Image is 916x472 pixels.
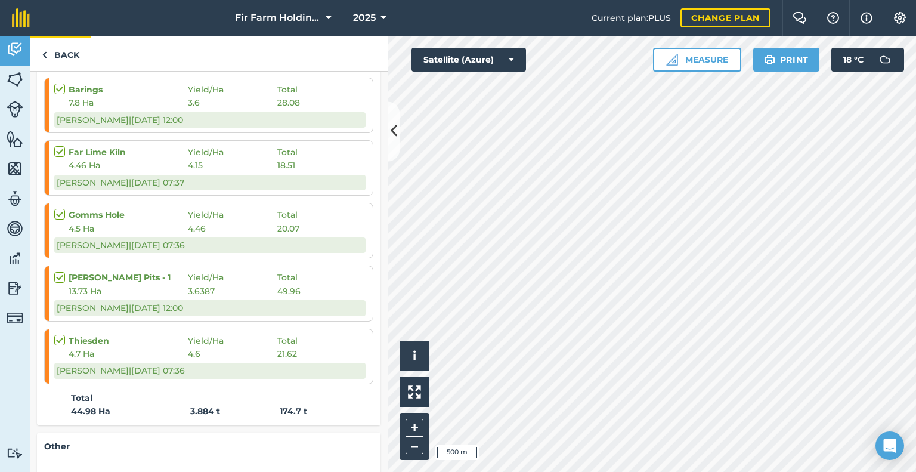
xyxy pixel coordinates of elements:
img: svg+xml;base64,PHN2ZyB4bWxucz0iaHR0cDovL3d3dy53My5vcmcvMjAwMC9zdmciIHdpZHRoPSI1NiIgaGVpZ2h0PSI2MC... [7,160,23,178]
strong: Total [71,391,92,405]
span: 28.08 [277,96,300,109]
span: 4.7 Ha [69,347,188,360]
img: svg+xml;base64,PHN2ZyB4bWxucz0iaHR0cDovL3d3dy53My5vcmcvMjAwMC9zdmciIHdpZHRoPSIxNyIgaGVpZ2h0PSIxNy... [861,11,872,25]
button: Print [753,48,820,72]
span: 18 ° C [843,48,864,72]
span: 13.73 Ha [69,285,188,298]
span: 4.6 [188,347,277,360]
span: 20.07 [277,222,299,235]
span: Total [277,208,298,221]
img: Ruler icon [666,54,678,66]
img: svg+xml;base64,PD94bWwgdmVyc2lvbj0iMS4wIiBlbmNvZGluZz0idXRmLTgiPz4KPCEtLSBHZW5lcmF0b3I6IEFkb2JlIE... [7,279,23,297]
span: Total [277,334,298,347]
div: Open Intercom Messenger [875,431,904,460]
span: Fir Farm Holdings Limited [235,11,321,25]
a: Change plan [680,8,770,27]
a: Back [30,36,91,71]
span: 2025 [353,11,376,25]
strong: 174.7 t [280,406,307,417]
img: svg+xml;base64,PD94bWwgdmVyc2lvbj0iMS4wIiBlbmNvZGluZz0idXRmLTgiPz4KPCEtLSBHZW5lcmF0b3I6IEFkb2JlIE... [873,48,897,72]
span: i [413,348,416,363]
img: svg+xml;base64,PHN2ZyB4bWxucz0iaHR0cDovL3d3dy53My5vcmcvMjAwMC9zdmciIHdpZHRoPSI1NiIgaGVpZ2h0PSI2MC... [7,130,23,148]
img: svg+xml;base64,PD94bWwgdmVyc2lvbj0iMS4wIiBlbmNvZGluZz0idXRmLTgiPz4KPCEtLSBHZW5lcmF0b3I6IEFkb2JlIE... [7,249,23,267]
span: 3.6 [188,96,277,109]
button: 18 °C [831,48,904,72]
img: Four arrows, one pointing top left, one top right, one bottom right and the last bottom left [408,385,421,399]
img: svg+xml;base64,PD94bWwgdmVyc2lvbj0iMS4wIiBlbmNvZGluZz0idXRmLTgiPz4KPCEtLSBHZW5lcmF0b3I6IEFkb2JlIE... [7,190,23,208]
img: svg+xml;base64,PD94bWwgdmVyc2lvbj0iMS4wIiBlbmNvZGluZz0idXRmLTgiPz4KPCEtLSBHZW5lcmF0b3I6IEFkb2JlIE... [7,41,23,58]
span: 4.46 Ha [69,159,188,172]
img: svg+xml;base64,PD94bWwgdmVyc2lvbj0iMS4wIiBlbmNvZGluZz0idXRmLTgiPz4KPCEtLSBHZW5lcmF0b3I6IEFkb2JlIE... [7,310,23,326]
div: [PERSON_NAME] | [DATE] 07:36 [54,363,366,378]
img: Two speech bubbles overlapping with the left bubble in the forefront [793,12,807,24]
img: svg+xml;base64,PHN2ZyB4bWxucz0iaHR0cDovL3d3dy53My5vcmcvMjAwMC9zdmciIHdpZHRoPSI5IiBoZWlnaHQ9IjI0Ii... [42,48,47,62]
button: + [406,419,423,437]
img: svg+xml;base64,PHN2ZyB4bWxucz0iaHR0cDovL3d3dy53My5vcmcvMjAwMC9zdmciIHdpZHRoPSI1NiIgaGVpZ2h0PSI2MC... [7,70,23,88]
span: Yield / Ha [188,83,277,96]
strong: 3.884 t [190,405,280,418]
button: i [400,341,429,371]
strong: Far Lime Kiln [69,146,188,159]
span: Yield / Ha [188,334,277,347]
div: [PERSON_NAME] | [DATE] 12:00 [54,300,366,316]
strong: 44.98 Ha [71,405,190,418]
img: A question mark icon [826,12,840,24]
span: Yield / Ha [188,208,277,221]
img: fieldmargin Logo [12,8,30,27]
span: 49.96 [277,285,301,298]
span: 3.6387 [188,285,277,298]
img: A cog icon [893,12,907,24]
span: 21.62 [277,347,297,360]
span: Current plan : PLUS [592,11,671,24]
span: Total [277,83,298,96]
span: Yield / Ha [188,146,277,159]
button: Measure [653,48,741,72]
button: – [406,437,423,454]
strong: [PERSON_NAME] Pits - 1 [69,271,188,284]
span: Total [277,271,298,284]
div: [PERSON_NAME] | [DATE] 07:36 [54,237,366,253]
span: Yield / Ha [188,271,277,284]
img: svg+xml;base64,PHN2ZyB4bWxucz0iaHR0cDovL3d3dy53My5vcmcvMjAwMC9zdmciIHdpZHRoPSIxOSIgaGVpZ2h0PSIyNC... [764,53,775,67]
span: 4.46 [188,222,277,235]
img: svg+xml;base64,PD94bWwgdmVyc2lvbj0iMS4wIiBlbmNvZGluZz0idXRmLTgiPz4KPCEtLSBHZW5lcmF0b3I6IEFkb2JlIE... [7,101,23,118]
h4: Other [44,440,373,453]
strong: Gomms Hole [69,208,188,221]
img: svg+xml;base64,PD94bWwgdmVyc2lvbj0iMS4wIiBlbmNvZGluZz0idXRmLTgiPz4KPCEtLSBHZW5lcmF0b3I6IEFkb2JlIE... [7,448,23,459]
span: 4.15 [188,159,277,172]
strong: Barings [69,83,188,96]
span: 18.51 [277,159,295,172]
strong: Thiesden [69,334,188,347]
button: Satellite (Azure) [411,48,526,72]
div: [PERSON_NAME] | [DATE] 07:37 [54,175,366,190]
img: svg+xml;base64,PD94bWwgdmVyc2lvbj0iMS4wIiBlbmNvZGluZz0idXRmLTgiPz4KPCEtLSBHZW5lcmF0b3I6IEFkb2JlIE... [7,220,23,237]
span: Total [277,146,298,159]
span: 4.5 Ha [69,222,188,235]
div: [PERSON_NAME] | [DATE] 12:00 [54,112,366,128]
span: 7.8 Ha [69,96,188,109]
